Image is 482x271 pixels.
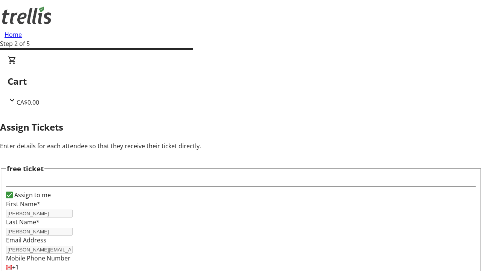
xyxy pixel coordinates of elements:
label: Mobile Phone Number [6,254,70,262]
h2: Cart [8,75,474,88]
label: Last Name* [6,218,40,226]
span: CA$0.00 [17,98,39,107]
label: Email Address [6,236,46,244]
label: First Name* [6,200,40,208]
h3: free ticket [7,163,44,174]
label: Assign to me [13,190,51,199]
div: CartCA$0.00 [8,56,474,107]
